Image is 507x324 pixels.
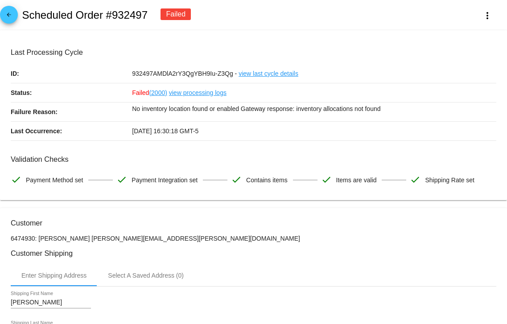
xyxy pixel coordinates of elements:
[108,272,184,279] div: Select A Saved Address (0)
[410,174,420,185] mat-icon: check
[132,70,237,77] span: 932497AMDlA2rY3QgYBH9Iu-Z3Qg -
[11,103,132,121] p: Failure Reason:
[22,9,148,21] h2: Scheduled Order #932497
[161,8,191,20] div: Failed
[26,171,83,189] span: Payment Method set
[132,127,198,135] span: [DATE] 16:30:18 GMT-5
[21,272,87,279] div: Enter Shipping Address
[132,103,496,115] p: No inventory location found or enabled Gateway response: inventory allocations not found
[11,122,132,140] p: Last Occurrence:
[246,171,288,189] span: Contains items
[11,219,496,227] h3: Customer
[11,299,91,306] input: Shipping First Name
[11,235,496,242] p: 6474930: [PERSON_NAME] [PERSON_NAME][EMAIL_ADDRESS][PERSON_NAME][DOMAIN_NAME]
[132,89,167,96] span: Failed
[11,155,496,164] h3: Validation Checks
[336,171,377,189] span: Items are valid
[149,83,167,102] a: (2000)
[11,249,496,258] h3: Customer Shipping
[11,64,132,83] p: ID:
[482,10,493,21] mat-icon: more_vert
[239,64,298,83] a: view last cycle details
[11,174,21,185] mat-icon: check
[11,83,132,102] p: Status:
[4,12,14,22] mat-icon: arrow_back
[231,174,242,185] mat-icon: check
[132,171,198,189] span: Payment Integration set
[321,174,332,185] mat-icon: check
[425,171,474,189] span: Shipping Rate set
[11,48,496,57] h3: Last Processing Cycle
[116,174,127,185] mat-icon: check
[169,83,227,102] a: view processing logs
